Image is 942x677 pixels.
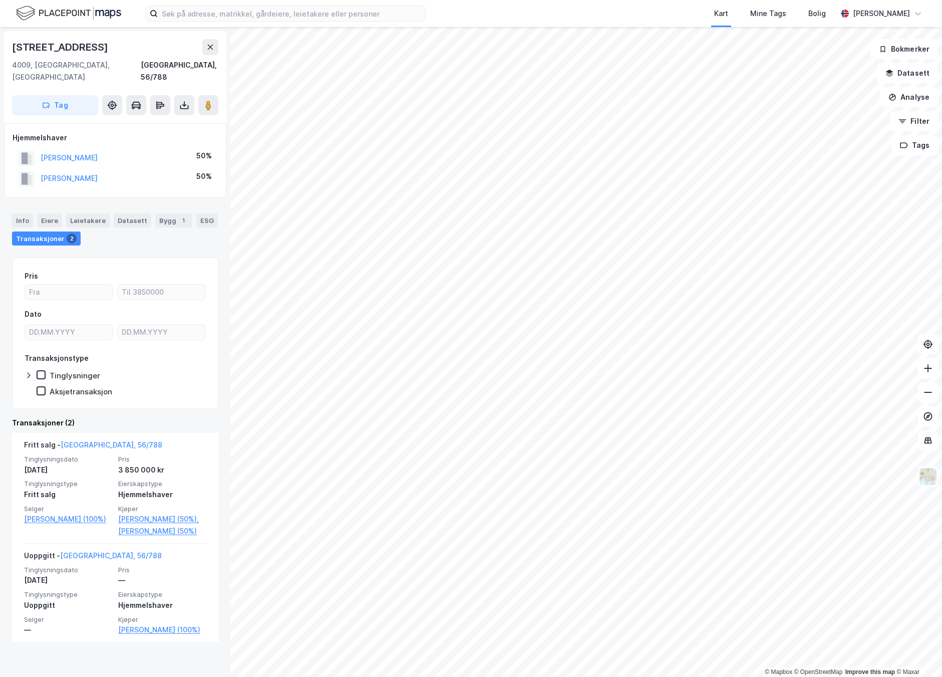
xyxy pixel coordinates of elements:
[25,352,89,364] div: Transaksjonstype
[24,624,112,636] div: —
[61,440,162,449] a: [GEOGRAPHIC_DATA], 56/788
[118,464,206,476] div: 3 850 000 kr
[24,439,162,455] div: Fritt salg -
[892,629,942,677] div: Kontrollprogram for chat
[24,513,112,525] a: [PERSON_NAME] (100%)
[880,87,938,107] button: Analyse
[50,371,100,380] div: Tinglysninger
[845,668,895,675] a: Improve this map
[24,566,112,574] span: Tinglysningsdato
[118,480,206,488] span: Eierskapstype
[12,59,141,83] div: 4009, [GEOGRAPHIC_DATA], [GEOGRAPHIC_DATA]
[37,213,62,228] div: Eiere
[24,599,112,611] div: Uoppgitt
[750,8,786,20] div: Mine Tags
[24,550,162,566] div: Uoppgitt -
[853,8,910,20] div: [PERSON_NAME]
[118,285,205,300] input: Til 3850000
[114,213,151,228] div: Datasett
[890,111,938,131] button: Filter
[25,270,38,282] div: Pris
[178,215,188,225] div: 1
[118,574,206,586] div: —
[891,135,938,155] button: Tags
[118,590,206,599] span: Eierskapstype
[918,467,937,486] img: Z
[118,599,206,611] div: Hjemmelshaver
[141,59,218,83] div: [GEOGRAPHIC_DATA], 56/788
[24,615,112,624] span: Selger
[158,6,425,21] input: Søk på adresse, matrikkel, gårdeiere, leietakere eller personer
[12,232,81,246] div: Transaksjoner
[25,325,113,340] input: DD.MM.YYYY
[714,8,728,20] div: Kart
[24,574,112,586] div: [DATE]
[12,417,218,429] div: Transaksjoner (2)
[25,285,113,300] input: Fra
[24,480,112,488] span: Tinglysningstype
[118,615,206,624] span: Kjøper
[155,213,192,228] div: Bygg
[12,39,110,55] div: [STREET_ADDRESS]
[118,505,206,513] span: Kjøper
[765,668,792,675] a: Mapbox
[13,132,218,144] div: Hjemmelshaver
[118,624,206,636] a: [PERSON_NAME] (100%)
[118,489,206,501] div: Hjemmelshaver
[12,213,33,228] div: Info
[877,63,938,83] button: Datasett
[67,234,77,244] div: 2
[118,455,206,464] span: Pris
[60,551,162,560] a: [GEOGRAPHIC_DATA], 56/788
[24,590,112,599] span: Tinglysningstype
[870,39,938,59] button: Bokmerker
[50,387,112,396] div: Aksjetransaksjon
[118,325,205,340] input: DD.MM.YYYY
[118,513,206,525] a: [PERSON_NAME] (50%),
[892,629,942,677] iframe: Chat Widget
[118,566,206,574] span: Pris
[794,668,843,675] a: OpenStreetMap
[12,95,98,115] button: Tag
[196,150,212,162] div: 50%
[808,8,826,20] div: Bolig
[24,489,112,501] div: Fritt salg
[25,308,42,320] div: Dato
[24,505,112,513] span: Selger
[196,170,212,182] div: 50%
[118,525,206,537] a: [PERSON_NAME] (50%)
[24,455,112,464] span: Tinglysningsdato
[24,464,112,476] div: [DATE]
[16,5,121,22] img: logo.f888ab2527a4732fd821a326f86c7f29.svg
[66,213,110,228] div: Leietakere
[196,213,218,228] div: ESG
